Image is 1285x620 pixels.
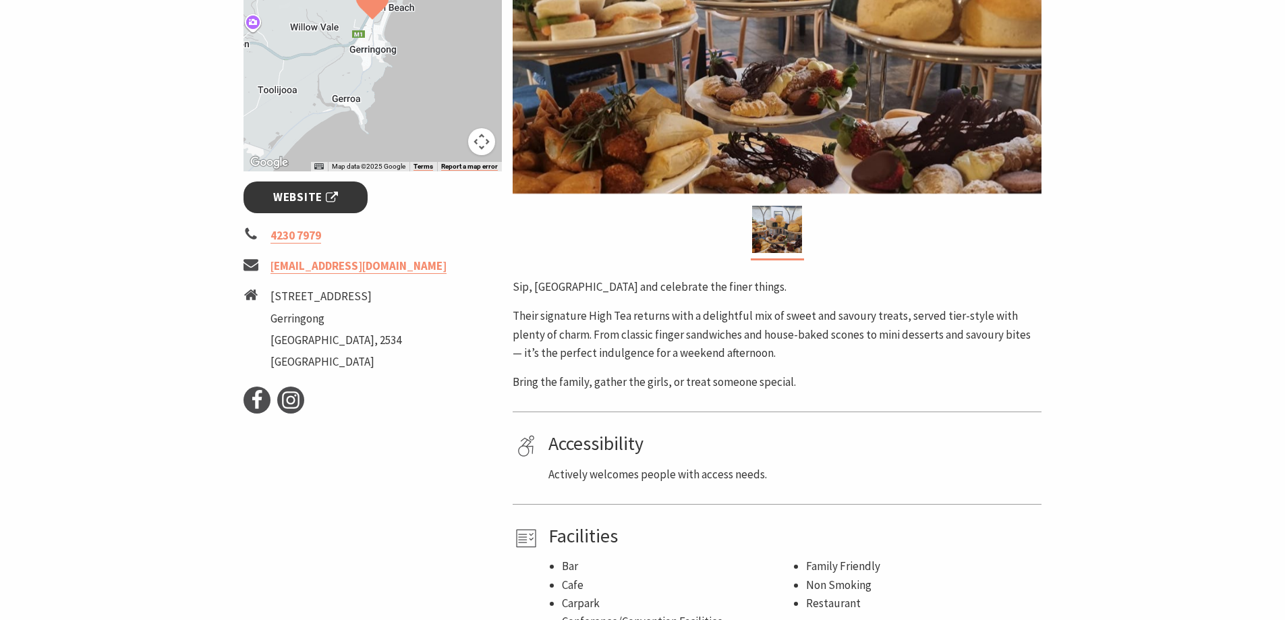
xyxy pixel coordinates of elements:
[513,373,1041,391] p: Bring the family, gather the girls, or treat someone special.
[413,163,433,171] a: Terms (opens in new tab)
[548,432,1037,455] h4: Accessibility
[441,163,498,171] a: Report a map error
[270,258,447,274] a: [EMAIL_ADDRESS][DOMAIN_NAME]
[247,154,291,171] img: Google
[562,576,793,594] li: Cafe
[806,557,1037,575] li: Family Friendly
[270,228,321,244] a: 4230 7979
[273,188,338,206] span: Website
[806,576,1037,594] li: Non Smoking
[332,163,405,170] span: Map data ©2025 Google
[806,594,1037,613] li: Restaurant
[513,278,1041,296] p: Sip, [GEOGRAPHIC_DATA] and celebrate the finer things.
[548,466,1037,484] p: Actively welcomes people with access needs.
[468,128,495,155] button: Map camera controls
[513,307,1041,362] p: Their signature High Tea returns with a delightful mix of sweet and savoury treats, served tier-s...
[270,353,401,371] li: [GEOGRAPHIC_DATA]
[548,525,1037,548] h4: Facilities
[270,287,401,306] li: [STREET_ADDRESS]
[270,310,401,328] li: Gerringong
[270,331,401,349] li: [GEOGRAPHIC_DATA], 2534
[562,557,793,575] li: Bar
[562,594,793,613] li: Carpark
[244,181,368,213] a: Website
[752,206,802,253] img: High Tea
[314,162,324,171] button: Keyboard shortcuts
[247,154,291,171] a: Open this area in Google Maps (opens a new window)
